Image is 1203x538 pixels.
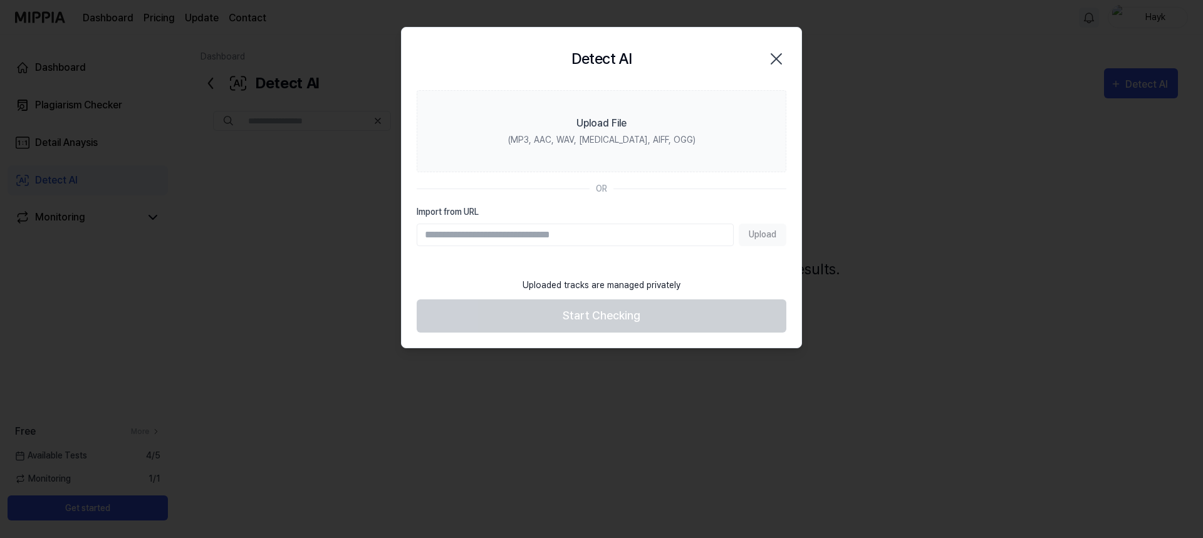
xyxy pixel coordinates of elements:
[508,133,695,147] div: (MP3, AAC, WAV, [MEDICAL_DATA], AIFF, OGG)
[417,205,786,219] label: Import from URL
[596,182,607,195] div: OR
[576,116,627,131] div: Upload File
[515,271,688,299] div: Uploaded tracks are managed privately
[571,48,632,70] h2: Detect AI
